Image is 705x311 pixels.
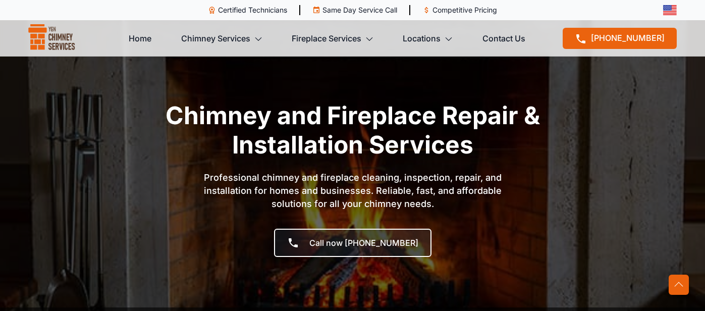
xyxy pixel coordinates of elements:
a: Call now [PHONE_NUMBER] [274,229,431,257]
a: Home [129,28,151,48]
p: Professional chimney and fireplace cleaning, inspection, repair, and installation for homes and b... [201,171,504,211]
a: Chimney Services [181,28,262,48]
p: Same Day Service Call [322,5,397,15]
span: [PHONE_NUMBER] [591,33,665,43]
p: Certified Technicians [218,5,287,15]
a: Fireplace Services [292,28,373,48]
a: Contact Us [482,28,525,48]
h1: Chimney and Fireplace Repair & Installation Services [156,101,550,159]
img: logo [28,24,75,53]
a: [PHONE_NUMBER] [563,28,677,49]
a: Locations [403,28,453,48]
p: Competitive Pricing [432,5,497,15]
